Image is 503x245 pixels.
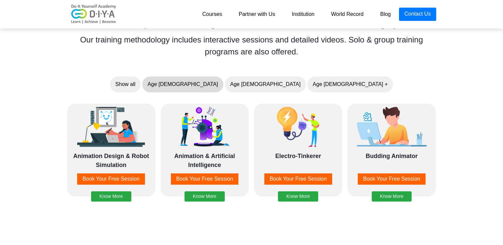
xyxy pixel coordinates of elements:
button: Age [DEMOGRAPHIC_DATA] + [307,76,393,92]
a: Courses [194,8,230,21]
button: Book Your Free Session [77,173,145,185]
a: Book Your Free Session [257,173,339,185]
button: Book Your Free Session [171,173,239,185]
a: Blog [372,8,399,21]
button: Know More [185,191,225,202]
a: Know More [91,186,131,191]
button: Book Your Free Session [264,173,332,185]
a: World Record [323,8,372,21]
img: logo-v2.png [67,4,120,24]
div: Budding Animator [351,152,432,168]
a: Know More [372,186,412,191]
a: Book Your Free Session [70,173,152,185]
button: Know More [91,191,131,202]
div: Electro-Tinkerer [257,152,339,168]
button: Show all [110,76,141,92]
button: Know More [278,191,318,202]
a: Book Your Free Session [164,173,245,185]
a: Institution [283,8,322,21]
a: Know More [185,186,225,191]
button: Age [DEMOGRAPHIC_DATA] [142,76,223,92]
button: Know More [372,191,412,202]
a: Partner with Us [230,8,283,21]
div: Animation & Artificial Intelligence [164,152,245,168]
button: Book Your Free Session [358,173,426,185]
a: Book Your Free Session [351,173,432,185]
button: Age [DEMOGRAPHIC_DATA] [225,76,306,92]
div: Animation Design & Robot Simulation [70,152,152,168]
a: Contact Us [399,8,436,21]
a: Know More [278,186,318,191]
div: Our training methodology includes interactive sessions and detailed videos. Solo & group training... [64,34,439,58]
